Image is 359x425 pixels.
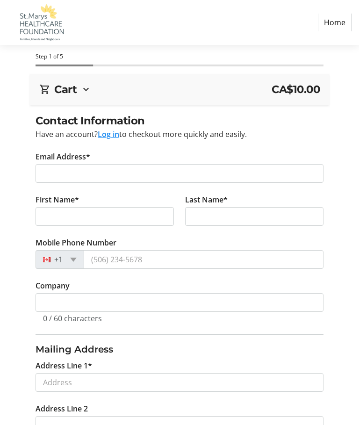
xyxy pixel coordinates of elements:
[318,14,352,31] a: Home
[36,280,70,291] label: Company
[36,129,323,140] div: Have an account? to checkout more quickly and easily.
[36,52,323,61] div: Step 1 of 5
[98,129,119,140] button: Log in
[36,342,323,356] h3: Mailing Address
[36,194,79,205] label: First Name*
[272,81,320,97] span: CA$10.00
[39,81,320,97] div: CartCA$10.00
[36,403,88,414] label: Address Line 2
[36,151,90,162] label: Email Address*
[36,237,116,248] label: Mobile Phone Number
[36,360,92,371] label: Address Line 1*
[185,194,228,205] label: Last Name*
[36,373,323,392] input: Address
[84,250,323,269] input: (506) 234-5678
[43,313,102,324] tr-character-limit: 0 / 60 characters
[36,113,323,129] h2: Contact Information
[54,81,77,97] h2: Cart
[7,4,74,41] img: St. Marys Healthcare Foundation's Logo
